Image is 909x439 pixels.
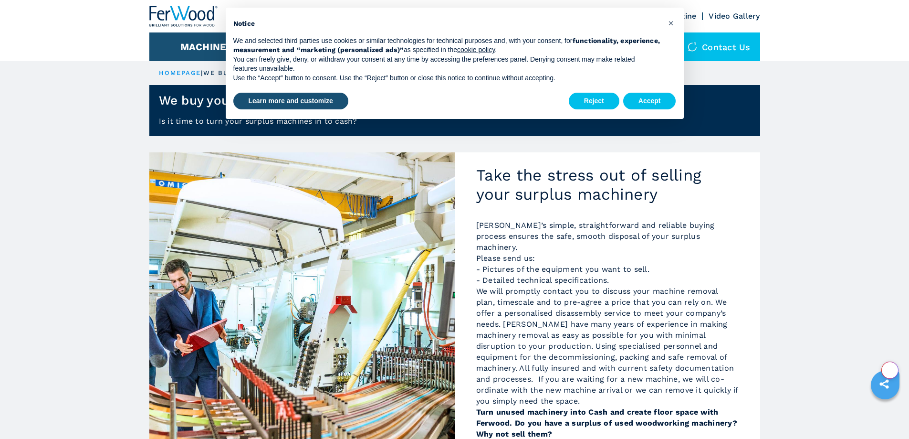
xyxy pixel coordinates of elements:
strong: functionality, experience, measurement and “marketing (personalized ads)” [233,37,660,54]
img: Ferwood [149,6,218,27]
iframe: Chat [868,396,902,432]
a: HOMEPAGE [159,69,201,76]
button: Learn more and customize [233,93,348,110]
a: Video Gallery [709,11,760,21]
button: Reject [569,93,619,110]
img: Contact us [688,42,697,52]
button: Machines [180,41,233,53]
button: Accept [623,93,676,110]
p: we buy [203,69,234,77]
h1: We buy your used panel processing machinery [159,93,445,108]
h2: Notice [233,19,661,29]
button: Close this notice [664,15,679,31]
p: Is it time to turn your surplus machines in to cash? [149,116,760,136]
a: cookie policy [457,46,495,54]
h2: Take the stress out of selling your surplus machinery [476,166,739,203]
p: You can freely give, deny, or withdraw your consent at any time by accessing the preferences pane... [233,55,661,74]
a: sharethis [872,372,896,396]
strong: Turn unused machinery into Cash and create floor space with Ferwood. Do you have a surplus of use... [476,407,737,439]
span: | [201,69,203,76]
p: We and selected third parties use cookies or similar technologies for technical purposes and, wit... [233,36,661,55]
div: Contact us [678,32,760,61]
p: Use the “Accept” button to consent. Use the “Reject” button or close this notice to continue with... [233,74,661,83]
span: × [668,17,674,29]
